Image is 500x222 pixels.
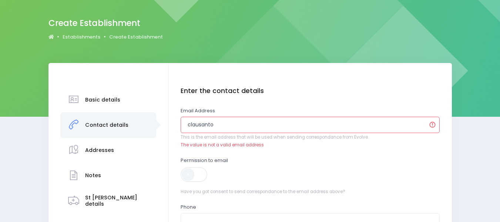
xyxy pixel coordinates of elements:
label: Permission to email [181,157,228,164]
a: Establishments [63,33,100,41]
div: The value is not a valid email address [181,142,440,149]
label: Phone [181,203,196,211]
h3: Contact details [85,122,128,128]
h3: Basic details [85,97,120,103]
h3: St [PERSON_NAME] details [85,195,149,207]
a: Create Establishment [109,33,163,41]
h3: Notes [85,172,101,179]
span: This is the email address that will be used when sending correspondance from Evolve. [181,134,440,141]
h3: Addresses [85,147,114,153]
span: Have you got consent to send correspondance to the email address above? [181,189,440,195]
h4: Enter the contact details [181,87,440,95]
label: Email Address [181,107,215,115]
h2: Create Establishment [48,18,157,28]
